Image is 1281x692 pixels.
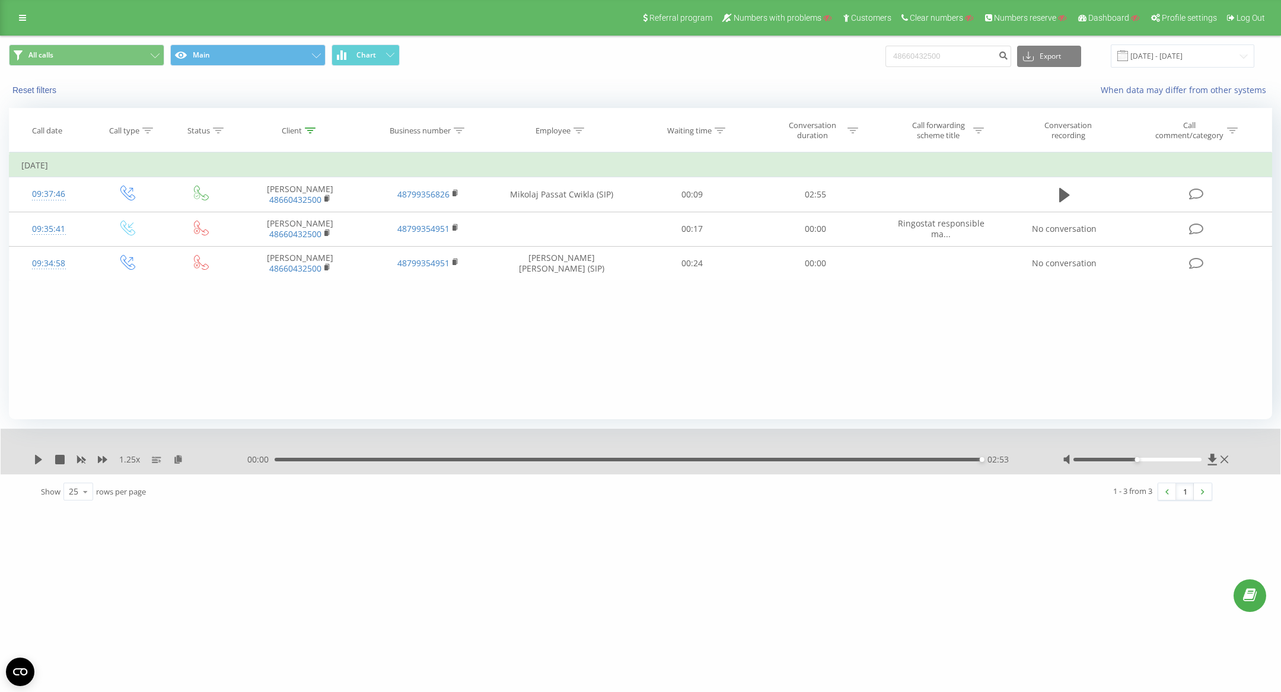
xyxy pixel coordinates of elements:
span: Chart [356,51,376,59]
a: 48799354951 [397,223,450,234]
span: 00:00 [247,454,275,465]
button: Export [1017,46,1081,67]
div: Conversation duration [781,120,845,141]
div: Conversation recording [1030,120,1107,141]
div: Client [282,126,302,136]
td: [PERSON_NAME] [236,177,364,212]
a: 48660432500 [269,194,321,205]
div: Call type [109,126,139,136]
a: 48799356826 [397,189,450,200]
span: No conversation [1032,223,1097,234]
span: Ringostat responsible ma... [898,218,984,240]
span: Numbers reserve [994,13,1056,23]
td: 00:00 [754,212,877,246]
span: 1.25 x [119,454,140,465]
td: 00:24 [630,246,754,280]
div: Business number [390,126,451,136]
td: [DATE] [9,154,1272,177]
td: 02:55 [754,177,877,212]
td: 00:00 [754,246,877,280]
a: 48660432500 [269,263,321,274]
td: [PERSON_NAME] [PERSON_NAME] (SIP) [492,246,630,280]
span: Numbers with problems [734,13,821,23]
span: No conversation [1032,257,1097,269]
span: Log Out [1237,13,1265,23]
button: Chart [332,44,400,66]
a: 48799354951 [397,257,450,269]
span: Referral program [649,13,712,23]
div: 25 [69,486,78,498]
span: 02:53 [987,454,1009,465]
span: Profile settings [1162,13,1217,23]
div: Call date [32,126,62,136]
button: Main [170,44,326,66]
button: All calls [9,44,164,66]
div: Status [187,126,210,136]
span: Show [41,486,60,497]
div: Waiting time [667,126,712,136]
div: 09:35:41 [21,218,77,241]
span: Customers [851,13,891,23]
div: Accessibility label [1135,457,1140,462]
td: [PERSON_NAME] [236,212,364,246]
td: [PERSON_NAME] [236,246,364,280]
a: When data may differ from other systems [1101,84,1272,95]
span: Clear numbers [910,13,963,23]
div: Call comment/category [1155,120,1224,141]
div: 09:34:58 [21,252,77,275]
a: 1 [1176,483,1194,500]
div: 1 - 3 from 3 [1113,485,1152,497]
span: rows per page [96,486,146,497]
div: Call forwarding scheme title [907,120,970,141]
td: Mikolaj Passat Cwikla (SIP) [492,177,630,212]
a: 48660432500 [269,228,321,240]
button: Reset filters [9,85,62,95]
div: Accessibility label [979,457,984,462]
div: Employee [536,126,571,136]
span: Dashboard [1088,13,1129,23]
input: Search by number [885,46,1011,67]
span: All calls [28,50,53,60]
div: 09:37:46 [21,183,77,206]
button: Open CMP widget [6,658,34,686]
td: 00:09 [630,177,754,212]
td: 00:17 [630,212,754,246]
